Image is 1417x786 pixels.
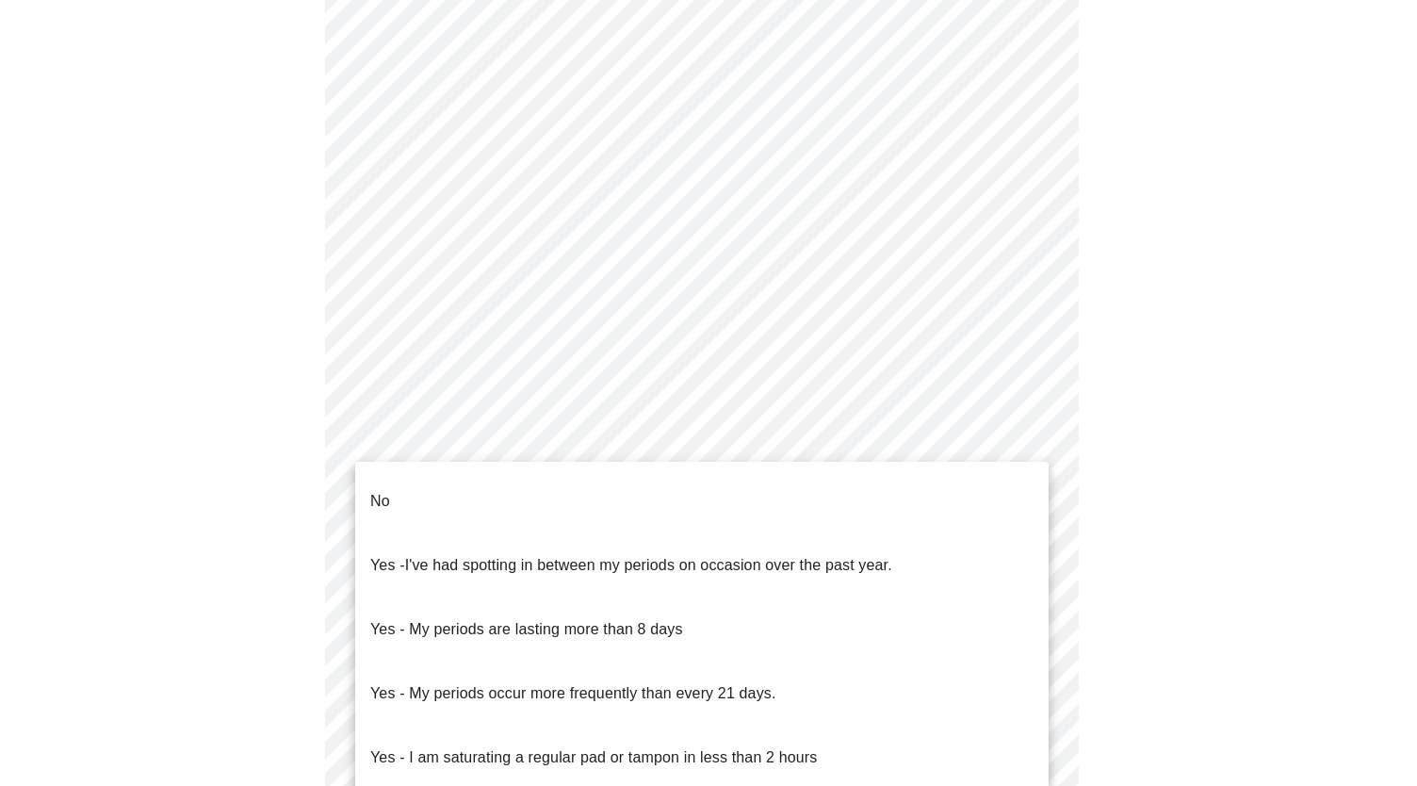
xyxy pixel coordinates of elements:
[370,746,817,769] p: Yes - I am saturating a regular pad or tampon in less than 2 hours
[370,490,390,513] p: No
[370,618,683,641] p: Yes - My periods are lasting more than 8 days
[370,682,776,705] p: Yes - My periods occur more frequently than every 21 days.
[370,554,892,577] p: Yes -
[405,557,892,573] span: I've had spotting in between my periods on occasion over the past year.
